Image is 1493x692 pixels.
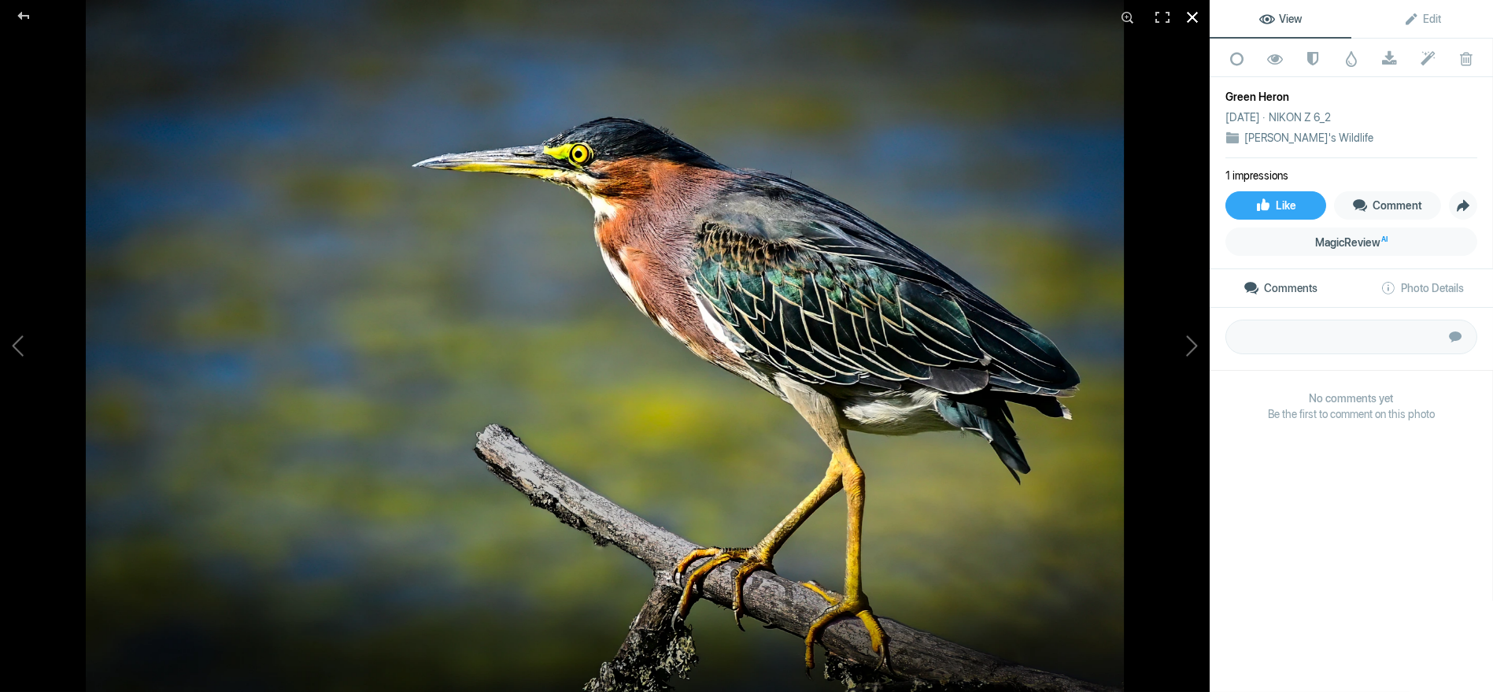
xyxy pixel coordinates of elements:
a: Comments [1210,269,1351,307]
span: View [1259,13,1303,25]
div: Green Heron [1225,89,1477,105]
a: Photo Details [1351,269,1493,307]
span: MagicReview [1315,236,1388,249]
span: Edit [1403,13,1442,25]
span: Like [1255,199,1296,212]
span: Photo Details [1380,282,1464,294]
a: MagicReviewAI [1225,228,1477,256]
span: Share [1450,192,1476,219]
li: 1 impressions [1225,168,1288,183]
sup: AI [1381,231,1388,247]
a: Share [1449,191,1477,220]
span: Comment [1352,199,1422,212]
a: Like [1225,191,1326,220]
b: No comments yet [1225,390,1477,406]
button: Submit [1438,320,1473,354]
span: Be the first to comment on this photo [1225,406,1477,422]
div: [DATE] [1225,109,1269,125]
a: [PERSON_NAME]'s Wildlife [1244,131,1373,144]
div: NIKON Z 6_2 [1269,109,1331,125]
a: Comment [1334,191,1442,220]
span: Comments [1244,282,1317,294]
button: Next (arrow right) [1092,221,1210,470]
